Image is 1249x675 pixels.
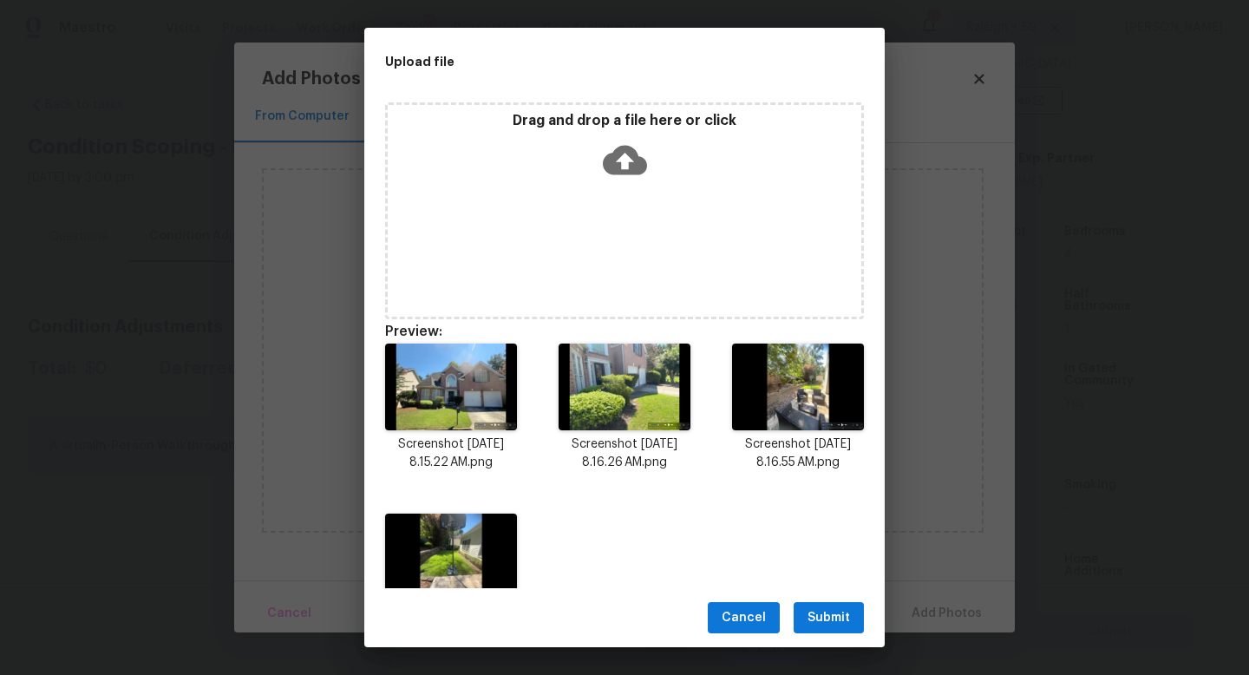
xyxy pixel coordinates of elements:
button: Submit [794,602,864,634]
span: Cancel [722,607,766,629]
p: Screenshot [DATE] 8.15.22 AM.png [385,436,517,472]
p: Drag and drop a file here or click [388,112,861,130]
p: Screenshot [DATE] 8.16.55 AM.png [732,436,864,472]
p: Screenshot [DATE] 8.16.26 AM.png [559,436,690,472]
span: Submit [808,607,850,629]
img: h40jDGWSFpcAAAAASUVORK5CYII= [385,344,517,430]
img: B2gL6iccdvBG4EbgRuBG4EbgRuBG4EbgQ+LwT+X+aVBs1wylsPAAAAAElFTkSuQmCC [385,514,517,600]
button: Cancel [708,602,780,634]
img: As+0+tWG+8aaAAAAAElFTkSuQmCC [732,344,864,430]
h2: Upload file [385,52,786,71]
img: hAAAAAElFTkSuQmCC [559,344,690,430]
